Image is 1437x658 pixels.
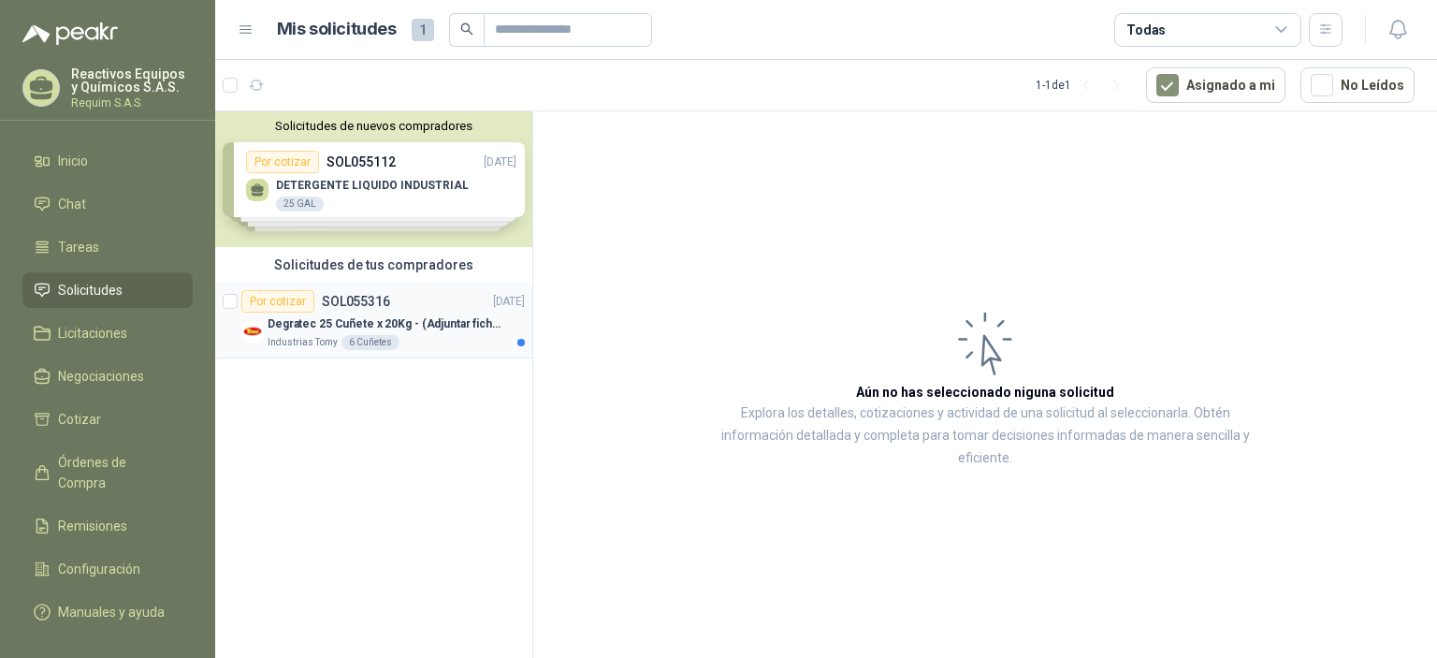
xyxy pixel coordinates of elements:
div: Solicitudes de nuevos compradoresPor cotizarSOL055112[DATE] DETERGENTE LIQUIDO INDUSTRIAL25 GALPo... [215,111,532,247]
span: Chat [58,194,86,214]
span: Inicio [58,151,88,171]
a: Cotizar [22,402,193,437]
a: Órdenes de Compra [22,445,193,501]
a: Por cotizarSOL055316[DATE] Company LogoDegratec 25 Cuñete x 20Kg - (Adjuntar ficha técnica)Indust... [215,283,532,358]
p: Reactivos Equipos y Químicos S.A.S. [71,67,193,94]
h1: Mis solicitudes [277,16,397,43]
span: Tareas [58,237,99,257]
div: 6 Cuñetes [341,335,399,350]
a: Inicio [22,143,193,179]
div: 1 - 1 de 1 [1036,70,1131,100]
p: Explora los detalles, cotizaciones y actividad de una solicitud al seleccionarla. Obtén informaci... [720,402,1250,470]
img: Logo peakr [22,22,118,45]
a: Chat [22,186,193,222]
div: Solicitudes de tus compradores [215,247,532,283]
div: Por cotizar [241,290,314,313]
span: Negociaciones [58,366,144,387]
span: Licitaciones [58,323,127,344]
a: Tareas [22,229,193,265]
p: [DATE] [493,293,525,311]
div: Todas [1126,20,1166,40]
span: Cotizar [58,409,101,430]
a: Manuales y ayuda [22,594,193,630]
p: Degratec 25 Cuñete x 20Kg - (Adjuntar ficha técnica) [268,315,501,333]
span: Órdenes de Compra [58,452,175,493]
a: Remisiones [22,508,193,544]
span: Configuración [58,559,140,579]
button: Solicitudes de nuevos compradores [223,119,525,133]
a: Negociaciones [22,358,193,394]
button: Asignado a mi [1146,67,1285,103]
a: Licitaciones [22,315,193,351]
a: Solicitudes [22,272,193,308]
span: search [460,22,473,36]
span: Manuales y ayuda [58,602,165,622]
p: SOL055316 [322,295,390,308]
span: Solicitudes [58,280,123,300]
h3: Aún no has seleccionado niguna solicitud [856,382,1114,402]
span: Remisiones [58,516,127,536]
a: Configuración [22,551,193,587]
img: Company Logo [241,320,264,343]
p: Requim S.A.S. [71,97,193,109]
span: 1 [412,19,434,41]
button: No Leídos [1300,67,1415,103]
p: Industrias Tomy [268,335,338,350]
